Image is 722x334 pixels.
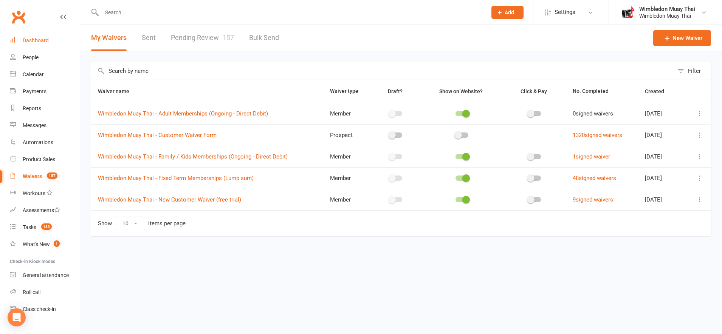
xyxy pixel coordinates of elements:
a: 1signed waiver [573,153,610,160]
a: Pending Review157 [171,25,234,51]
div: Open Intercom Messenger [8,308,26,326]
button: Waiver name [98,87,138,96]
span: Show on Website? [439,88,483,94]
button: Show on Website? [432,87,491,96]
a: Wimbledon Muay Thai - New Customer Waiver (free trial) [98,196,241,203]
span: Created [645,88,672,94]
div: Class check-in [23,306,56,312]
a: Bulk Send [249,25,279,51]
input: Search... [99,7,482,18]
td: Member [323,167,371,189]
td: Member [323,146,371,167]
div: Workouts [23,190,45,196]
img: thumb_image1638500057.png [620,5,635,20]
a: People [10,49,80,66]
a: General attendance kiosk mode [10,267,80,284]
a: Wimbledon Muay Thai - Fixed Term Memberships (Lump sum) [98,175,254,182]
a: Wimbledon Muay Thai - Customer Waiver Form [98,132,217,139]
a: Wimbledon Muay Thai - Adult Memberships (Ongoing - Direct Debit) [98,110,268,117]
button: My Waivers [91,25,127,51]
a: What's New1 [10,236,80,253]
a: Waivers 157 [10,168,80,185]
span: 1 [54,240,60,247]
div: General attendance [23,272,69,278]
td: Member [323,103,371,124]
span: Click & Pay [521,88,547,94]
span: Waiver name [98,88,138,94]
a: Calendar [10,66,80,83]
span: Add [505,9,514,15]
div: Assessments [23,207,60,213]
td: Member [323,189,371,210]
a: Product Sales [10,151,80,168]
td: [DATE] [638,124,685,146]
div: Filter [688,66,701,75]
button: Created [645,87,672,96]
span: 183 [41,223,52,230]
a: Assessments [10,202,80,219]
a: Dashboard [10,32,80,49]
a: Class kiosk mode [10,301,80,318]
a: 48signed waivers [573,175,616,182]
div: What's New [23,241,50,247]
a: Automations [10,134,80,151]
input: Search by name [91,62,674,80]
span: 157 [223,34,234,42]
div: Tasks [23,224,36,230]
div: Product Sales [23,156,55,162]
a: 9signed waivers [573,196,613,203]
td: [DATE] [638,146,685,167]
div: Calendar [23,71,44,77]
div: Payments [23,88,46,94]
div: Automations [23,139,53,145]
a: Clubworx [9,8,28,26]
span: 157 [47,172,57,179]
div: People [23,54,39,60]
button: Filter [674,62,711,80]
div: Dashboard [23,37,49,43]
th: Waiver type [323,80,371,103]
a: Tasks 183 [10,219,80,236]
td: [DATE] [638,103,685,124]
button: Add [491,6,524,19]
a: Sent [142,25,156,51]
a: Workouts [10,185,80,202]
th: No. Completed [566,80,638,103]
button: Draft? [381,87,411,96]
button: Click & Pay [514,87,555,96]
div: Reports [23,105,41,111]
span: 0 signed waivers [573,110,613,117]
div: Messages [23,122,46,128]
td: [DATE] [638,167,685,189]
div: Roll call [23,289,40,295]
div: Wimbledon Muay Thai [639,12,695,19]
td: [DATE] [638,189,685,210]
div: Show [98,217,186,230]
a: Roll call [10,284,80,301]
div: Wimbledon Muay Thai [639,6,695,12]
div: Waivers [23,173,42,179]
div: items per page [148,220,186,227]
span: Settings [555,4,575,21]
a: 1320signed waivers [573,132,622,139]
a: Messages [10,117,80,134]
a: Reports [10,100,80,117]
a: New Waiver [653,30,711,46]
span: Draft? [388,88,403,94]
a: Wimbledon Muay Thai - Family / Kids Memberships (Ongoing - Direct Debit) [98,153,288,160]
a: Payments [10,83,80,100]
td: Prospect [323,124,371,146]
